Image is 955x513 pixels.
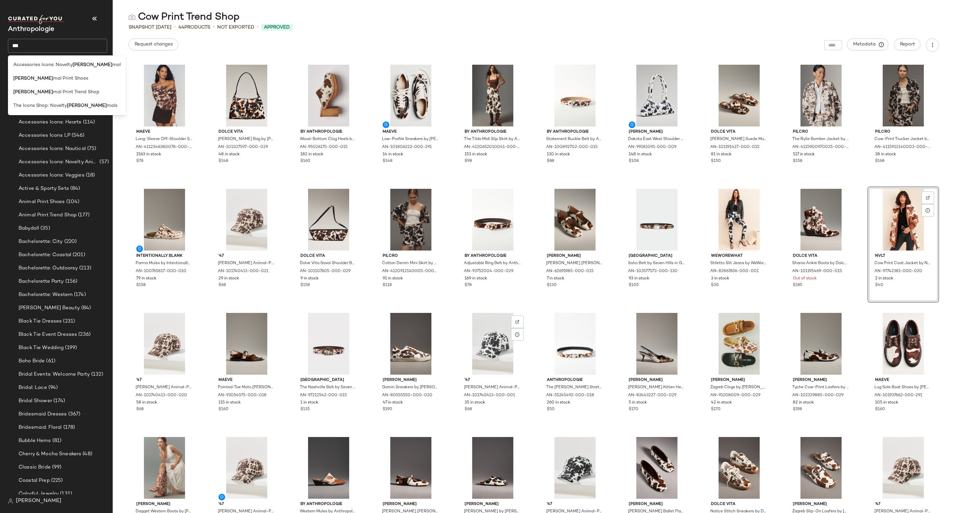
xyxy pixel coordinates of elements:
b: [PERSON_NAME] [13,89,53,96]
img: 101740413_001_b [459,313,526,375]
img: 99181091_009_b [623,65,690,126]
span: $160 [875,406,885,412]
span: [PERSON_NAME] [383,501,439,507]
span: 1 in stock [300,400,318,406]
span: (156) [64,278,78,285]
span: '47 [465,377,521,383]
img: 95026175_015_b15 [295,65,362,126]
span: Animal Print Trend Shop [19,211,77,219]
span: Current Company Name [8,26,54,33]
span: Not Exported [217,24,254,31]
span: 3 in stock [711,276,729,282]
span: Dolce Vita [793,253,849,259]
span: Pointed-Toe Moto [PERSON_NAME] [PERSON_NAME] Flats by [PERSON_NAME] in Black, Women's, Size: 39, ... [218,385,274,391]
span: Long-Sleeve Off-Shoulder Sheer Top by [PERSON_NAME] in Brown, Women's, Size: XS, Polyamide/Elasta... [136,136,192,142]
span: The Nashville Belt by Seven Hills in [GEOGRAPHIC_DATA], Women's, Size: 2XS, Leather at Anthropologie [300,385,356,391]
span: $198 [793,406,802,412]
span: The Tilda Midi Slip Skirt by Anthropologie in Brown, Women's, Size: XS, Viscose [464,136,520,142]
span: 42 in stock [711,400,732,406]
span: $148 [219,158,228,164]
span: Black Tie Event Dresses [19,331,77,338]
img: 97212542_015_b [295,313,362,375]
span: Zagreb Clogs by [PERSON_NAME] in Brown, Women's, Size: 38, Leather/Rubber/Polyurethane at Anthrop... [710,385,767,391]
span: AN-82867656-000-001 [710,268,759,274]
span: $30 [711,282,719,288]
span: Stiletto Slit Jeans by WeWoreWhat in Black, Women's, Size: 26, Cotton at Anthropologie [710,260,767,266]
span: (94) [47,384,58,392]
span: Report [900,42,915,47]
span: $150 [711,158,721,164]
span: Shania Ankle Boots by Dolce Vita in Beige, Women's, Size: 8 at Anthropologie [792,260,849,266]
button: Metadata [847,38,889,50]
img: 101107605_029_b [295,189,362,251]
img: 62691985_015_b2 [541,189,608,251]
span: (213) [78,264,91,272]
span: • [213,23,215,31]
span: 182 in stock [300,152,323,158]
img: 101195469_015_b [788,189,855,251]
span: (236) [77,331,91,338]
img: 101806222_291_b [377,65,444,126]
span: [GEOGRAPHIC_DATA] [629,253,685,259]
span: (199) [64,344,77,352]
span: 44 [178,25,184,30]
span: • [174,23,176,31]
span: Accessories Icons: Nautical [19,145,86,153]
span: Cow Print Coat Jacket by NVLT in Brown, Women's, Size: XS, Polyester at Anthropologie [874,260,931,266]
span: 7 in stock [547,276,564,282]
span: 91 in stock [383,276,403,282]
span: [GEOGRAPHIC_DATA] [300,377,357,383]
span: (84) [69,185,80,192]
b: [PERSON_NAME] [13,75,53,82]
span: [PERSON_NAME] [629,129,685,135]
span: Out of stock [793,276,817,282]
img: 93054575_018_b [213,313,280,375]
span: 1563 in stock [136,152,161,158]
img: 4112346380078_021_b [131,65,198,126]
span: (546) [70,132,85,139]
span: Dolce Vita [711,129,767,135]
img: 93055929_015_b [295,437,362,499]
span: Dolce Vita [711,501,767,507]
span: mal Print Trend Shop [53,89,99,96]
span: Request changes [134,42,173,47]
span: [PERSON_NAME] [711,377,767,383]
img: 91208009_029_b14 [706,313,773,375]
span: '47 [136,377,193,383]
span: [PERSON_NAME] [383,377,439,383]
span: AN-103577573-000-130 [628,268,677,274]
span: (114) [82,118,95,126]
b: [PERSON_NAME] [73,61,112,68]
img: 62691985_211_b [377,437,444,499]
img: 101107597_029_b [213,65,280,126]
span: AN-101806222-000-291 [382,144,432,150]
span: $185 [793,282,802,288]
span: AN-62691985-000-015 [546,268,594,274]
span: (231) [62,318,75,325]
span: AN-97212542-000-015 [300,393,347,399]
span: [PERSON_NAME] Suede Mules by Dolce Vita in Beige, Women's, Size: 9, Leather at Anthropologie [710,136,767,142]
span: $118 [383,282,392,288]
span: Low-Profile Sneakers by [PERSON_NAME] in Brown, Women's, Size: 37, Rubber at Anthropologie [382,136,438,142]
span: $170 [711,406,721,412]
span: Bachelorette: City [19,238,63,246]
span: $98 [465,158,472,164]
span: $135 [300,406,310,412]
div: Products [178,24,210,31]
img: 80531270_014_b2 [788,437,855,499]
span: Snapshot [DATE] [129,24,171,31]
span: 93 in stock [629,276,649,282]
img: 4115900970025_020_b [788,65,855,126]
span: $158 [793,158,802,164]
span: 14 in stock [383,152,403,158]
img: 101937662_291_b [870,313,937,375]
img: 4115912140003_015_b [870,65,937,126]
span: Accessories Icons LP [19,132,70,139]
span: (201) [71,251,85,259]
span: 115 in stock [219,400,241,406]
span: AN-101937662-000-291 [874,393,922,399]
span: Bridal: Lace [19,384,47,392]
span: Parma Mules by Intentionally Blank in White, Women's, Size: 37, Leather/Rubber at Anthropologie [136,260,192,266]
span: (75) [86,145,96,153]
span: 105 in stock [875,400,898,406]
